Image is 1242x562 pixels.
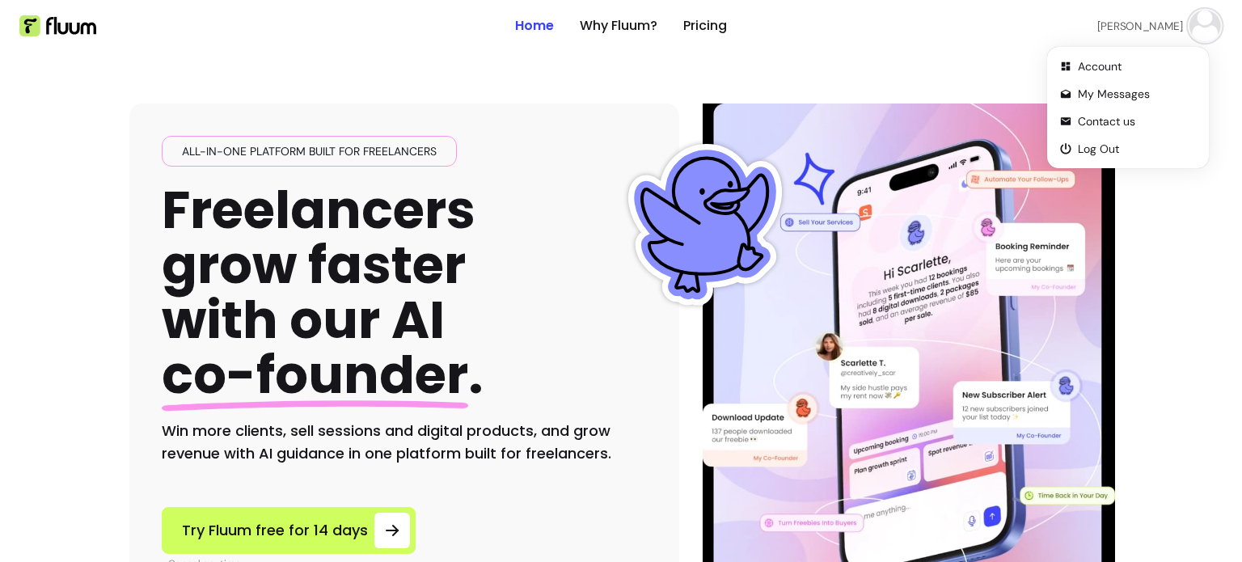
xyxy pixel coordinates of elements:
[1097,18,1183,33] span: [PERSON_NAME]
[515,16,554,36] a: Home
[162,339,468,411] span: co-founder
[1078,58,1196,74] span: Account
[182,519,368,542] span: Try Fluum free for 14 days
[624,144,786,306] img: Fluum Duck sticker
[1050,50,1206,165] div: Profile Actions
[162,183,484,404] h1: Freelancers grow faster with our AI .
[1189,11,1221,42] img: avatar
[175,143,443,159] span: All-in-one platform built for freelancers
[162,420,647,465] h2: Win more clients, sell sessions and digital products, and grow revenue with AI guidance in one pl...
[1078,141,1196,157] span: Log Out
[1078,113,1196,129] span: Contact us
[580,16,657,36] a: Why Fluum?
[1054,53,1202,162] ul: Profile Actions
[19,15,96,36] img: Fluum Logo
[1078,86,1196,102] span: My Messages
[683,16,727,36] a: Pricing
